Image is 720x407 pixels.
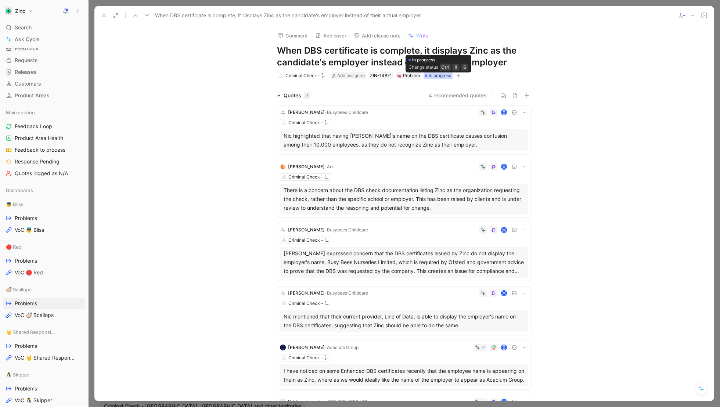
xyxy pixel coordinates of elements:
span: · Busybees Childcare [325,227,368,233]
div: Criminal Check - [GEOGRAPHIC_DATA] & Wales (DBS) [288,237,330,244]
span: Product Area Health [15,134,63,142]
img: logo [280,164,286,170]
span: VoC 🦪 Scallops [15,311,54,319]
button: Write [405,30,432,41]
div: 🧠Problem [396,72,421,79]
span: Response Pending [15,158,60,165]
span: Ask Cycle [15,35,39,44]
button: View actions [75,300,82,307]
span: VoC 🔴 Red [15,269,43,276]
div: Criminal Check - [GEOGRAPHIC_DATA] & Wales (DBS) [285,72,327,79]
a: VoC 🤘 Shared Responsibility [3,352,85,363]
img: avatar [502,399,507,404]
div: ZIN-14871 [370,72,392,79]
div: Criminal Check - [GEOGRAPHIC_DATA] & Wales (DBS) [288,119,330,126]
span: Feedback [15,45,39,52]
span: Problems [15,300,37,307]
button: View actions [75,215,82,222]
span: · Busybees Childcare [325,109,368,115]
span: Product Areas [15,92,50,99]
span: Kristinaalexander [288,399,325,404]
a: Feedback Loop [3,121,85,132]
div: 7 [304,92,310,99]
button: Add release note [350,30,404,41]
img: 🧠 [397,73,402,78]
button: 4 recommended quotes [429,91,487,100]
div: 🔴 Red [3,241,85,252]
a: Product Area Health [3,133,85,144]
img: avatar [502,110,507,115]
div: I have noticed on some Enhanced DBS certificates recently that the employee name is appearing on ... [284,367,525,384]
h1: When DBS certificate is complete, it displays Zinc as the candidate's employer instead of their a... [277,45,531,68]
div: Main sectionFeedback LoopProduct Area HealthFeedback to processResponse PendingQuotes logged as N/A [3,107,85,179]
span: Dashboards [6,187,33,194]
span: 🔴 Red [6,243,22,251]
span: [PERSON_NAME] [288,164,325,169]
span: Search [15,23,32,32]
a: VoC 🦪 Scallops [3,310,85,321]
span: 🤘 Shared Responsibility [6,328,56,336]
div: Criminal Check - [GEOGRAPHIC_DATA] & Wales (DBS) [288,173,330,181]
div: There is a concern about the DBS check documentation listing Zinc as the organization requesting ... [284,186,525,212]
img: Zinc [5,7,12,15]
span: In progress [429,72,451,79]
span: Requests [15,57,38,64]
span: VoC 🐧 Skipper [15,397,52,404]
button: View actions [75,158,82,165]
a: Customers [3,78,85,89]
div: 🤘 Shared Responsibility [3,327,85,338]
div: Search [3,22,85,33]
span: · BPP SERVICES LTD [325,399,368,404]
span: Quotes logged as N/A [15,170,68,177]
span: Main section [6,109,35,116]
div: Criminal Check - [GEOGRAPHIC_DATA] & Wales (DBS) [288,354,330,361]
a: Problems [3,255,85,266]
img: avatar [502,291,507,295]
a: Quotes logged as N/A [3,168,85,179]
button: View actions [75,123,82,130]
button: View actions [75,146,82,154]
span: Problems [15,257,37,264]
a: Response Pending [3,156,85,167]
button: View actions [75,257,82,264]
span: VoC 🤘 Shared Responsibility [15,354,76,361]
div: K [280,399,286,405]
span: [PERSON_NAME] [288,109,325,115]
img: avatar [502,345,507,350]
span: [PERSON_NAME] [288,290,325,296]
h1: Zinc [15,8,25,14]
a: VoC 👼 Bliss [3,224,85,235]
a: Releases [3,66,85,78]
a: Problems [3,341,85,352]
button: View actions [75,269,82,276]
div: Quotes7 [274,91,313,100]
a: VoC 🐧 Skipper [3,395,85,406]
span: Problems [15,385,37,392]
span: Feedback to process [15,146,65,154]
div: Quotes [284,91,310,100]
span: · Acacium Group [325,345,359,350]
span: · Busybees Childcare [325,290,368,296]
a: VoC 🔴 Red [3,267,85,278]
div: Criminal Check - [GEOGRAPHIC_DATA] & Wales (DBS) [288,300,330,307]
a: Feedback to process [3,144,85,155]
span: Problems [15,342,37,350]
a: Problems [3,213,85,224]
div: Nic highlighted that having [PERSON_NAME]'s name on the DBS certificate causes confusion among th... [284,132,525,149]
span: [PERSON_NAME] [288,345,325,350]
img: logo [280,109,286,115]
button: View actions [75,397,82,404]
div: 🔴 RedProblemsVoC 🔴 Red [3,241,85,278]
div: Main section [3,107,85,118]
button: View actions [75,134,82,142]
div: 🐧 Skipper [3,369,85,380]
div: Problem [397,72,420,79]
div: Nic mentioned that their current provider, Line of Data, is able to display the employer's name o... [284,312,525,330]
a: Problems [3,383,85,394]
button: View actions [75,311,82,319]
span: Feedback Loop [15,123,52,130]
img: logo [280,227,286,233]
a: Ask Cycle [3,34,85,45]
span: 🐧 Skipper [6,371,30,378]
button: View actions [75,342,82,350]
